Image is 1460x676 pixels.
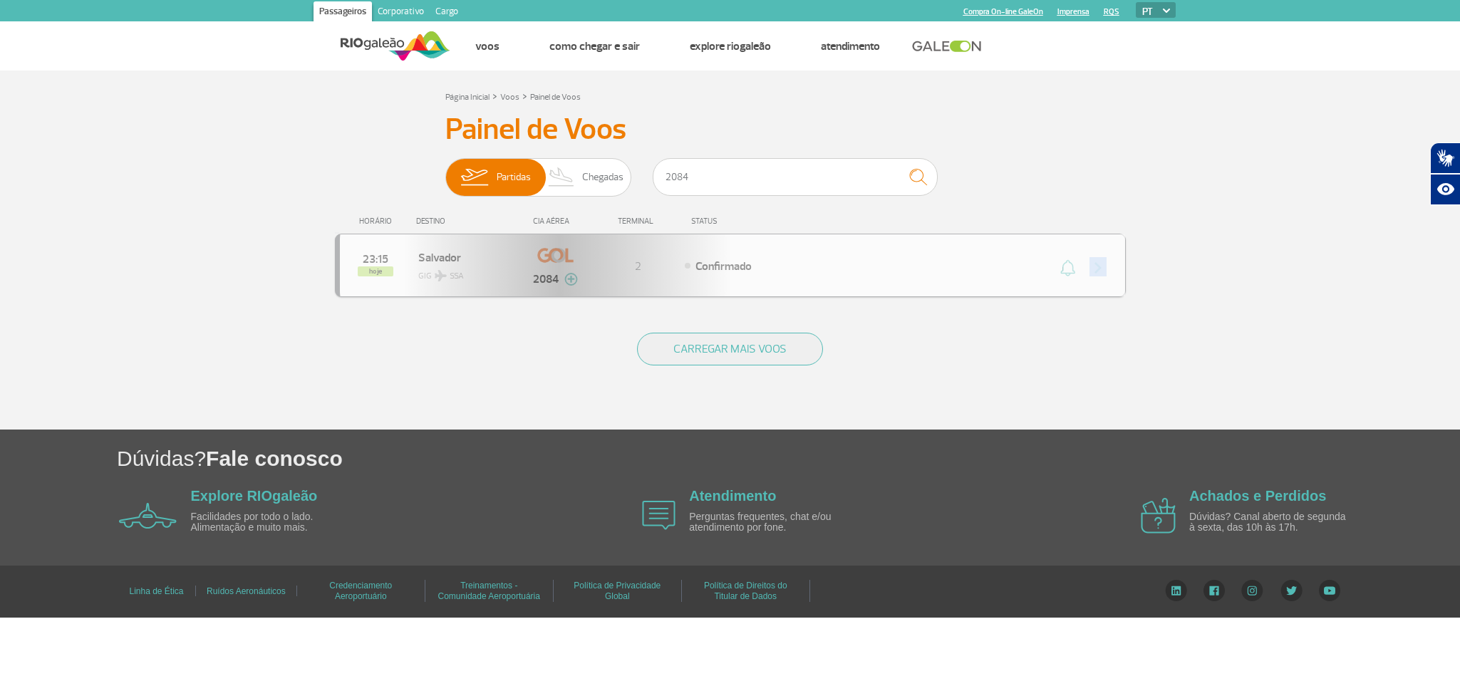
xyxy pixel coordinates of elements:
[207,581,286,601] a: Ruídos Aeronáuticos
[549,39,640,53] a: Como chegar e sair
[689,488,776,504] a: Atendimento
[637,333,823,365] button: CARREGAR MAIS VOOS
[642,501,675,530] img: airplane icon
[821,39,880,53] a: Atendimento
[1319,580,1340,601] img: YouTube
[520,217,591,226] div: CIA AÉREA
[582,159,623,196] span: Chegadas
[117,444,1460,473] h1: Dúvidas?
[1430,174,1460,205] button: Abrir recursos assistivos.
[191,488,318,504] a: Explore RIOgaleão
[1280,580,1303,601] img: Twitter
[1141,498,1176,534] img: airplane icon
[1203,580,1225,601] img: Facebook
[1189,488,1326,504] a: Achados e Perdidos
[452,159,497,196] img: slider-embarque
[1430,142,1460,205] div: Plugin de acessibilidade da Hand Talk.
[574,576,661,606] a: Política de Privacidade Global
[591,217,684,226] div: TERMINAL
[339,217,417,226] div: HORÁRIO
[963,7,1043,16] a: Compra On-line GaleOn
[372,1,430,24] a: Corporativo
[1165,580,1187,601] img: LinkedIn
[119,503,177,529] img: airplane icon
[416,217,520,226] div: DESTINO
[438,576,540,606] a: Treinamentos - Comunidade Aeroportuária
[689,511,853,534] p: Perguntas frequentes, chat e/ou atendimento por fone.
[497,159,531,196] span: Partidas
[1057,7,1089,16] a: Imprensa
[445,112,1015,147] h3: Painel de Voos
[1189,511,1353,534] p: Dúvidas? Canal aberto de segunda à sexta, das 10h às 17h.
[1241,580,1263,601] img: Instagram
[653,158,938,196] input: Voo, cidade ou cia aérea
[475,39,499,53] a: Voos
[704,576,787,606] a: Política de Direitos do Titular de Dados
[430,1,464,24] a: Cargo
[129,581,183,601] a: Linha de Ética
[445,92,490,103] a: Página Inicial
[684,217,800,226] div: STATUS
[314,1,372,24] a: Passageiros
[1104,7,1119,16] a: RQS
[522,88,527,104] a: >
[191,511,355,534] p: Facilidades por todo o lado. Alimentação e muito mais.
[1430,142,1460,174] button: Abrir tradutor de língua de sinais.
[690,39,771,53] a: Explore RIOgaleão
[206,447,343,470] span: Fale conosco
[541,159,583,196] img: slider-desembarque
[500,92,519,103] a: Voos
[530,92,581,103] a: Painel de Voos
[492,88,497,104] a: >
[329,576,392,606] a: Credenciamento Aeroportuário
